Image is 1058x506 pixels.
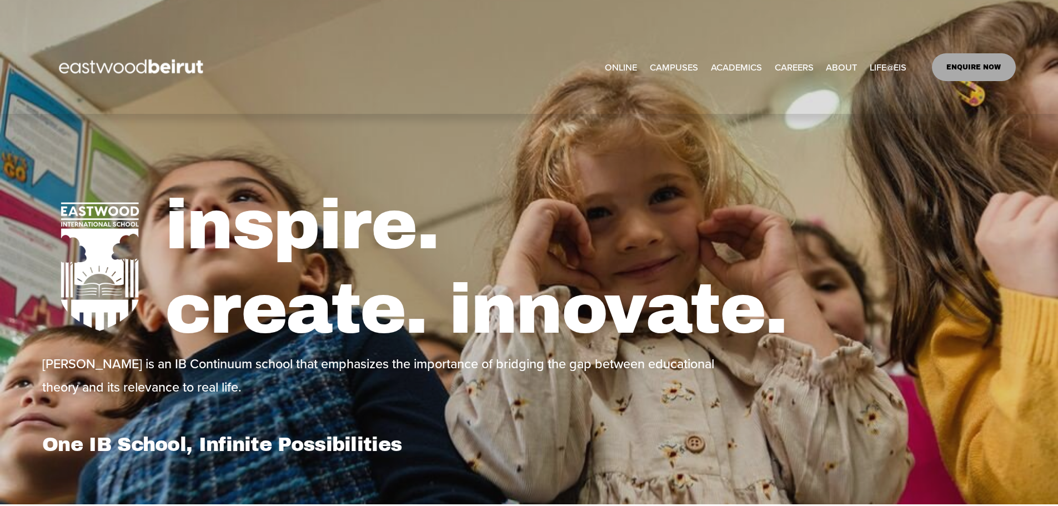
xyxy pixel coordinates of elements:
[650,59,698,76] span: CAMPUSES
[42,352,730,399] p: [PERSON_NAME] is an IB Continuum school that emphasizes the importance of bridging the gap betwee...
[165,183,1016,352] h1: inspire. create. innovate.
[711,58,762,77] a: folder dropdown
[775,58,814,77] a: CAREERS
[711,59,762,76] span: ACADEMICS
[605,58,637,77] a: ONLINE
[42,39,223,96] img: EastwoodIS Global Site
[932,53,1016,81] a: ENQUIRE NOW
[826,59,857,76] span: ABOUT
[870,58,906,77] a: folder dropdown
[42,433,526,456] h1: One IB School, Infinite Possibilities
[826,58,857,77] a: folder dropdown
[650,58,698,77] a: folder dropdown
[870,59,906,76] span: LIFE@EIS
